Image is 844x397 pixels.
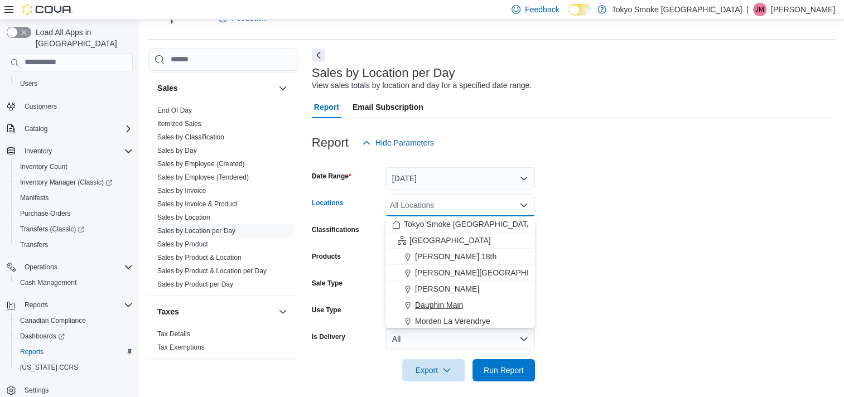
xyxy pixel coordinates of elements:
button: Customers [2,98,137,114]
span: [GEOGRAPHIC_DATA] [409,235,491,246]
button: Export [402,359,465,381]
button: Tokyo Smoke [GEOGRAPHIC_DATA] [385,216,535,233]
a: Dashboards [11,328,137,344]
a: Sales by Product & Location [157,254,242,262]
span: Sales by Location [157,213,210,222]
button: Sales [276,81,290,95]
button: Purchase Orders [11,206,137,221]
a: Tax Details [157,330,190,338]
span: JM [755,3,764,16]
span: Reports [16,345,133,359]
span: Transfers (Classic) [16,222,133,236]
span: Sales by Classification [157,133,224,142]
span: Tax Exemptions [157,343,205,352]
span: Operations [20,260,133,274]
button: Taxes [157,306,274,317]
span: Reports [20,347,44,356]
button: [US_STATE] CCRS [11,360,137,375]
a: Sales by Product [157,240,208,248]
label: Sale Type [312,279,343,288]
span: Users [20,79,37,88]
span: [US_STATE] CCRS [20,363,78,372]
button: Inventory [20,144,56,158]
a: Sales by Employee (Tendered) [157,173,249,181]
label: Products [312,252,341,261]
div: View sales totals by location and day for a specified date range. [312,80,532,91]
button: Operations [2,259,137,275]
a: Sales by Product per Day [157,280,233,288]
button: Run Report [472,359,535,381]
span: Dauphin Main [415,299,463,311]
div: Sales [148,104,298,296]
h3: Taxes [157,306,179,317]
span: Purchase Orders [16,207,133,220]
span: Cash Management [20,278,76,287]
span: End Of Day [157,106,192,115]
a: Inventory Count [16,160,72,173]
span: Export [409,359,458,381]
button: Morden La Verendrye [385,313,535,330]
span: Sales by Invoice & Product [157,200,237,209]
button: Dauphin Main [385,297,535,313]
a: Sales by Location [157,214,210,221]
a: Dashboards [16,330,69,343]
span: Tax Details [157,330,190,338]
span: Canadian Compliance [20,316,86,325]
span: Reports [20,298,133,312]
span: [PERSON_NAME][GEOGRAPHIC_DATA] [415,267,561,278]
label: Classifications [312,225,359,234]
a: Reports [16,345,48,359]
a: Inventory Manager (Classic) [16,176,117,189]
label: Locations [312,198,344,207]
a: End Of Day [157,106,192,114]
button: [GEOGRAPHIC_DATA] [385,233,535,249]
button: [PERSON_NAME] 18th [385,249,535,265]
button: Reports [20,298,52,312]
a: Sales by Invoice & Product [157,200,237,208]
span: Sales by Product & Location per Day [157,267,267,275]
a: Transfers (Classic) [16,222,89,236]
span: Transfers [16,238,133,251]
span: Sales by Day [157,146,197,155]
a: Inventory Manager (Classic) [11,175,137,190]
span: Users [16,77,133,90]
span: Inventory [25,147,52,156]
button: Manifests [11,190,137,206]
button: [DATE] [385,167,535,190]
a: Settings [20,384,53,397]
a: Sales by Employee (Created) [157,160,245,168]
a: [US_STATE] CCRS [16,361,83,374]
button: Close list of options [519,201,528,210]
span: Washington CCRS [16,361,133,374]
div: Jordan McKay [753,3,766,16]
span: Manifests [20,193,49,202]
span: Sales by Employee (Created) [157,159,245,168]
label: Is Delivery [312,332,345,341]
span: Sales by Product [157,240,208,249]
span: Inventory Manager (Classic) [20,178,112,187]
button: Hide Parameters [358,132,438,154]
a: Canadian Compliance [16,314,90,327]
span: Morden La Verendrye [415,316,490,327]
img: Cova [22,4,73,15]
button: Sales [157,83,274,94]
span: Report [314,96,339,118]
button: Inventory [2,143,137,159]
span: Sales by Employee (Tendered) [157,173,249,182]
h3: Sales by Location per Day [312,66,455,80]
span: Inventory Manager (Classic) [16,176,133,189]
label: Date Range [312,172,351,181]
span: Itemized Sales [157,119,201,128]
button: Next [312,49,325,62]
span: Email Subscription [353,96,423,118]
span: [PERSON_NAME] [415,283,479,294]
span: Sales by Product per Day [157,280,233,289]
button: Operations [20,260,62,274]
span: Customers [20,99,133,113]
span: Settings [20,383,133,397]
button: Reports [11,344,137,360]
span: Sales by Invoice [157,186,206,195]
span: Settings [25,386,49,395]
button: Catalog [20,122,52,135]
